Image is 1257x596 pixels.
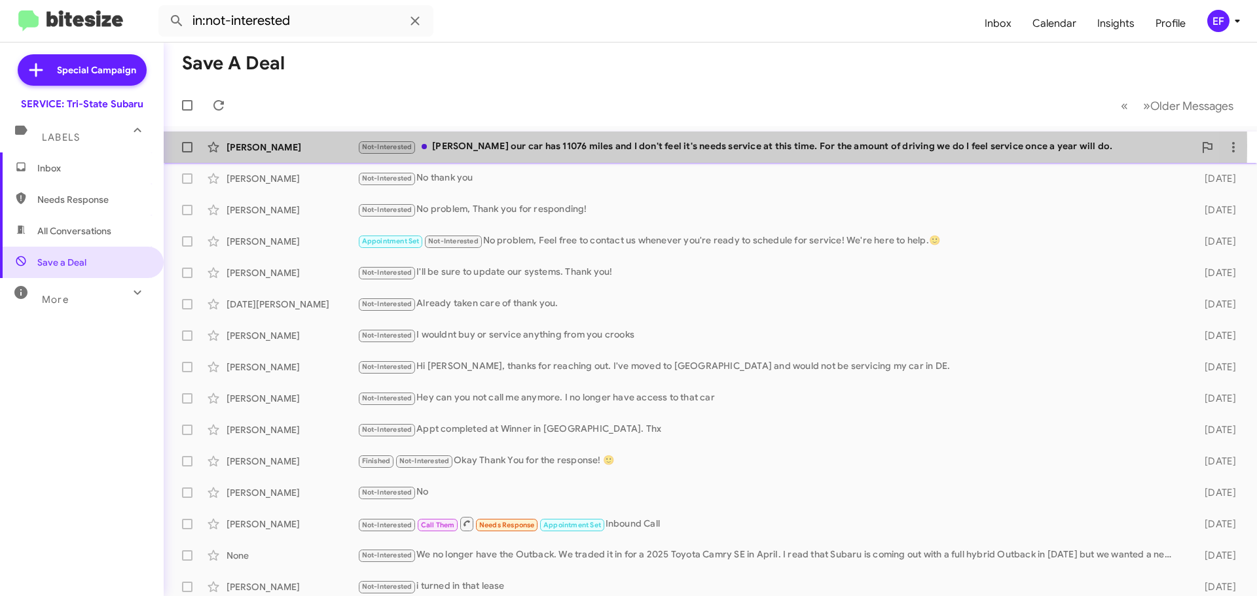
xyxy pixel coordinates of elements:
[227,455,357,468] div: [PERSON_NAME]
[1135,92,1241,119] button: Next
[1184,298,1247,311] div: [DATE]
[362,551,412,559] span: Not-Interested
[227,517,357,531] div: [PERSON_NAME]
[357,422,1184,437] div: Appt completed at Winner in [GEOGRAPHIC_DATA]. Thx
[362,268,412,277] span: Not-Interested
[1113,92,1136,119] button: Previous
[362,521,412,529] span: Not-Interested
[362,174,412,183] span: Not-Interested
[1184,455,1247,468] div: [DATE]
[428,237,479,245] span: Not-Interested
[1184,360,1247,374] div: [DATE]
[1184,423,1247,436] div: [DATE]
[357,548,1184,563] div: We no longer have the Outback. We traded it in for a 2025 Toyota Camry SE in ApriI. I read that S...
[362,582,412,591] span: Not-Interested
[1121,97,1128,114] span: «
[1207,10,1230,32] div: EF
[227,203,357,217] div: [PERSON_NAME]
[357,202,1184,217] div: No problem, Thank you for responding!
[1022,5,1087,43] a: Calendar
[1184,266,1247,279] div: [DATE]
[974,5,1022,43] a: Inbox
[362,362,412,371] span: Not-Interested
[362,205,412,214] span: Not-Interested
[37,224,111,237] span: All Conversations
[357,296,1184,311] div: Already taken care of thank you.
[362,143,412,151] span: Not-Interested
[362,457,391,465] span: Finished
[1150,99,1233,113] span: Older Messages
[37,256,86,269] span: Save a Deal
[421,521,455,529] span: Call Them
[357,139,1194,154] div: [PERSON_NAME] our car has 11076 miles and I don't feel it's needs service at this time. For the a...
[37,162,149,175] span: Inbox
[1184,235,1247,248] div: [DATE]
[362,331,412,340] span: Not-Interested
[543,521,601,529] span: Appointment Set
[357,359,1184,374] div: Hi [PERSON_NAME], thanks for reaching out. I've moved to [GEOGRAPHIC_DATA] and would not be servi...
[227,329,357,342] div: [PERSON_NAME]
[227,360,357,374] div: [PERSON_NAME]
[21,97,143,111] div: SERVICE: Tri-State Subaru
[362,394,412,402] span: Not-Interested
[18,54,147,86] a: Special Campaign
[227,423,357,436] div: [PERSON_NAME]
[227,580,357,593] div: [PERSON_NAME]
[227,266,357,279] div: [PERSON_NAME]
[1184,172,1247,185] div: [DATE]
[42,131,80,143] span: Labels
[399,457,450,465] span: Not-Interested
[158,5,433,37] input: Search
[1184,486,1247,499] div: [DATE]
[227,549,357,562] div: None
[227,298,357,311] div: [DATE][PERSON_NAME]
[362,300,412,308] span: Not-Interested
[362,425,412,434] span: Not-Interested
[1143,97,1150,114] span: »
[357,265,1184,280] div: I'll be sure to update our systems. Thank you!
[362,488,412,497] span: Not-Interested
[227,392,357,405] div: [PERSON_NAME]
[227,172,357,185] div: [PERSON_NAME]
[1184,392,1247,405] div: [DATE]
[479,521,535,529] span: Needs Response
[1184,580,1247,593] div: [DATE]
[1184,549,1247,562] div: [DATE]
[1145,5,1196,43] a: Profile
[1184,517,1247,531] div: [DATE]
[227,235,357,248] div: [PERSON_NAME]
[357,391,1184,406] div: Hey can you not call me anymore. I no longer have access to that car
[357,485,1184,500] div: No
[227,141,357,154] div: [PERSON_NAME]
[1184,329,1247,342] div: [DATE]
[357,234,1184,249] div: No problem, Feel free to contact us whenever you're ready to schedule for service! We're here to ...
[1196,10,1243,32] button: EF
[1087,5,1145,43] a: Insights
[1114,92,1241,119] nav: Page navigation example
[37,193,149,206] span: Needs Response
[227,486,357,499] div: [PERSON_NAME]
[357,579,1184,594] div: i turned in that lease
[42,294,69,306] span: More
[357,171,1184,186] div: No thank you
[57,63,136,77] span: Special Campaign
[357,453,1184,468] div: Okay Thank You for the response! 🙂
[362,237,420,245] span: Appointment Set
[357,328,1184,343] div: I wouldnt buy or service anything from you crooks
[182,53,285,74] h1: Save a Deal
[1184,203,1247,217] div: [DATE]
[357,516,1184,532] div: Inbound Call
